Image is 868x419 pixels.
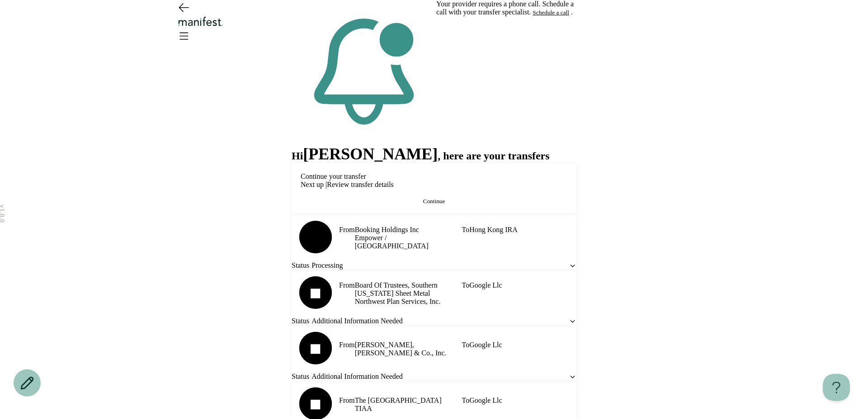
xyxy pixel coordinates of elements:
span: Status [292,317,309,325]
span: Hong Kong IRA [469,226,576,234]
span: Status [292,372,309,381]
span: From [339,341,355,349]
span: From [339,396,355,405]
span: From [339,226,355,234]
span: Google Llc [469,396,576,405]
span: Review transfer details [327,181,394,188]
span: Continue [423,198,445,205]
span: Northwest Plan Services, Inc. [355,298,462,306]
h2: [PERSON_NAME] [303,144,438,163]
div: Logo [176,16,692,28]
span: To [462,341,470,349]
button: Open menu [176,28,191,43]
img: Manifest [176,16,225,27]
span: Google Llc [469,341,576,349]
button: Continue [301,198,567,205]
span: Additional Information Needed [311,317,403,325]
span: To [462,281,470,289]
span: Status [292,261,309,270]
span: Additional Information Needed [311,372,403,381]
span: To [462,396,470,405]
span: TIAA [355,405,462,413]
span: The [GEOGRAPHIC_DATA] [355,396,462,405]
span: [PERSON_NAME], [PERSON_NAME] & Co., Inc. [355,341,462,357]
span: Empower / [GEOGRAPHIC_DATA] [355,234,462,250]
span: Processing [311,261,343,270]
iframe: Help Scout Beacon - Open [823,374,850,401]
span: From [339,281,355,289]
div: Next up | [301,181,567,189]
span: To [462,226,470,234]
span: Board Of Trustees, Southern [US_STATE] Sheet Metal [355,281,462,298]
span: Hi , here are your transfers [292,150,550,162]
h2: Continue your transfer [301,172,366,181]
span: Booking Holdings Inc [355,226,462,234]
span: Google Llc [469,281,576,289]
